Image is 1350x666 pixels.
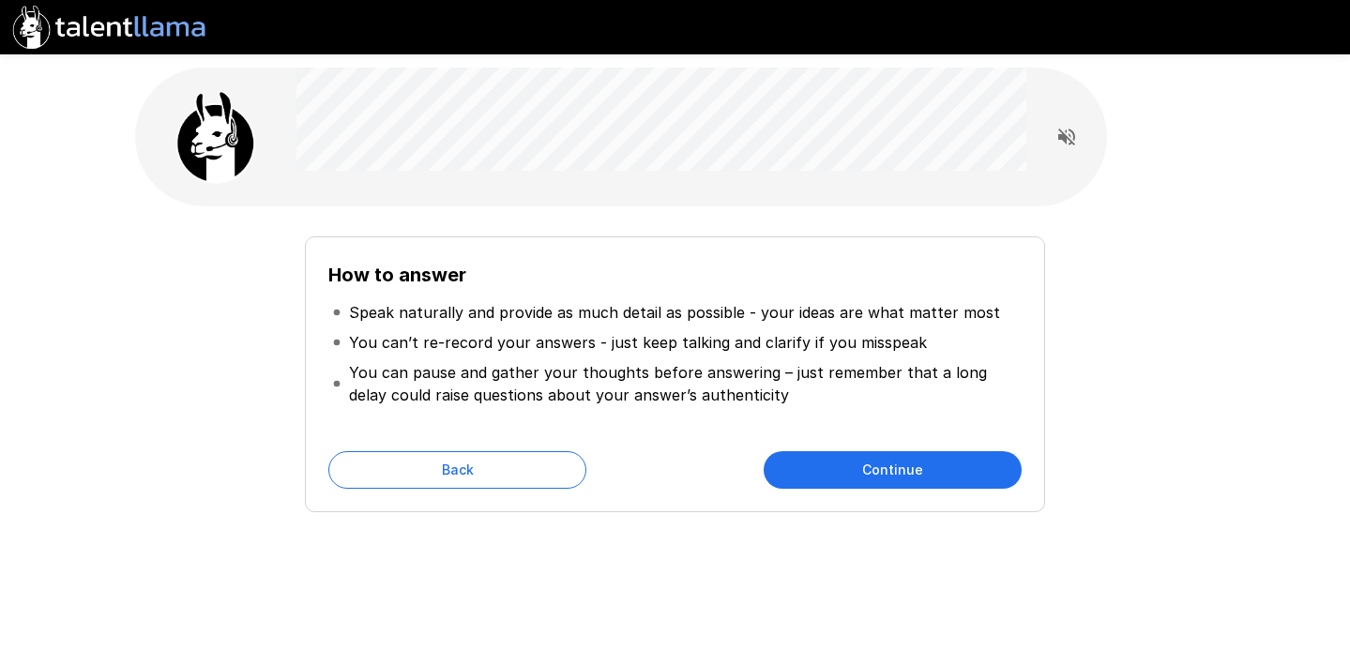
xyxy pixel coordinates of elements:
[169,90,263,184] img: llama_clean.png
[349,361,1017,406] p: You can pause and gather your thoughts before answering – just remember that a long delay could r...
[328,264,466,286] b: How to answer
[349,331,927,354] p: You can’t re-record your answers - just keep talking and clarify if you misspeak
[1048,118,1085,156] button: Read questions aloud
[328,451,586,489] button: Back
[764,451,1022,489] button: Continue
[349,301,1000,324] p: Speak naturally and provide as much detail as possible - your ideas are what matter most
